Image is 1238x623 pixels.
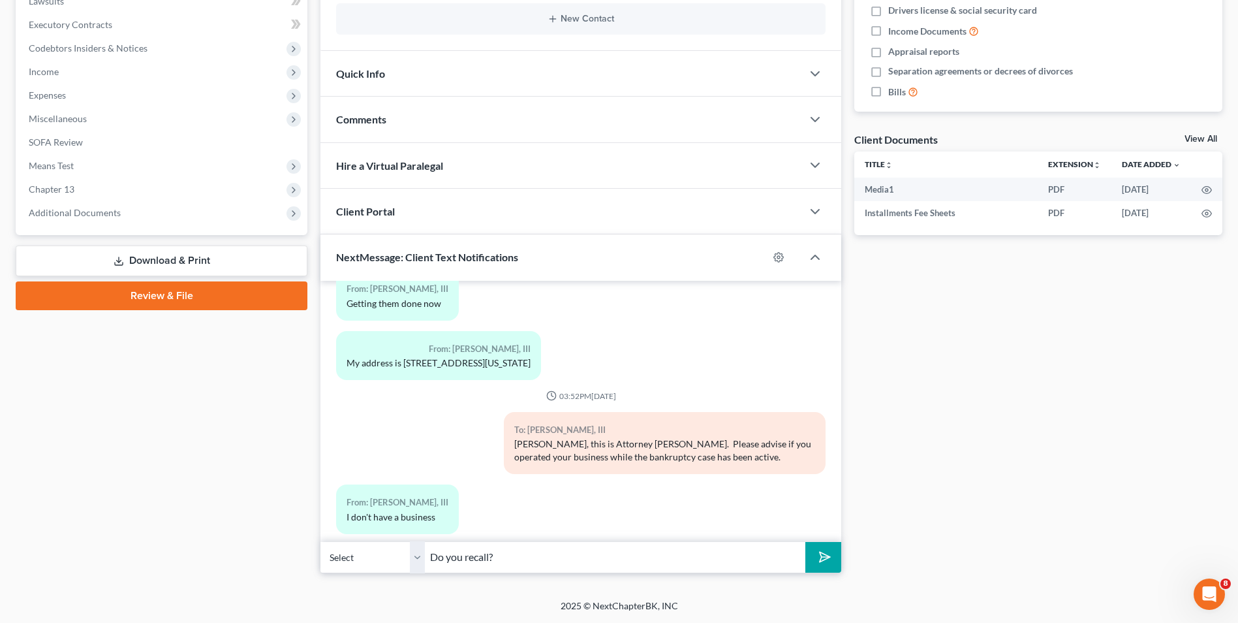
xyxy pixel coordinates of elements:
button: Search for help [19,216,242,242]
span: 8 [1220,579,1231,589]
a: Review & File [16,281,307,310]
div: From: [PERSON_NAME], III [347,342,531,357]
td: PDF [1038,201,1111,225]
td: Installments Fee Sheets [854,201,1038,225]
span: Income [29,66,59,77]
td: Media1 [854,178,1038,201]
a: Date Added expand_more [1122,159,1181,169]
span: Chapter 13 [29,184,74,195]
span: Separation agreements or decrees of divorces [888,65,1073,78]
div: Close [224,21,248,44]
span: SOFA Review [29,136,83,148]
span: Search for help [27,222,106,236]
i: unfold_more [885,161,893,169]
a: Executory Contracts [18,13,307,37]
div: My address is [STREET_ADDRESS][US_STATE] [347,357,531,370]
td: PDF [1038,178,1111,201]
i: expand_more [1173,161,1181,169]
a: Extensionunfold_more [1048,159,1101,169]
span: Drivers license & social security card [888,4,1037,17]
div: Amendments [27,338,219,352]
img: Profile image for Sara [128,21,154,47]
div: Amendments [19,333,242,357]
span: Help [207,440,228,449]
a: SOFA Review [18,131,307,154]
img: logo [26,29,102,41]
span: NextMessage: Client Text Notifications [336,251,518,263]
div: Attorney's Disclosure of Compensation [27,290,219,304]
input: Say something... [425,541,805,573]
div: 03:52PM[DATE] [336,391,826,402]
span: Home [29,440,58,449]
td: [DATE] [1111,201,1191,225]
span: Bills [888,86,906,99]
span: Codebtors Insiders & Notices [29,42,147,54]
div: Attorney's Disclosure of Compensation [19,285,242,309]
p: Hi there! [26,93,235,115]
div: Send us a message [27,165,218,178]
div: To: [PERSON_NAME], III [514,423,815,438]
div: Form Preview Helper [27,314,219,328]
div: I don't have a business [347,511,448,524]
a: Download & Print [16,246,307,276]
button: Help [174,407,261,460]
img: Profile image for Emma [153,21,179,47]
button: New Contact [347,14,815,24]
span: Messages [108,440,153,449]
span: Additional Documents [29,207,121,218]
a: Titleunfold_more [865,159,893,169]
span: Means Test [29,160,74,171]
div: Send us a messageWe typically reply in a few hours [13,153,248,203]
img: Profile image for Lindsey [178,21,204,47]
div: From: [PERSON_NAME], III [347,281,448,296]
div: Client Documents [854,133,938,146]
div: 2025 © NextChapterBK, INC [247,599,991,623]
div: [PERSON_NAME], this is Attorney [PERSON_NAME]. Please advise if you operated your business while ... [514,438,815,464]
span: Miscellaneous [29,113,87,124]
div: Form Preview Helper [19,309,242,333]
span: Expenses [29,89,66,101]
div: Statement of Financial Affairs - Payments Made in the Last 90 days [27,252,219,280]
button: Messages [87,407,174,460]
span: Income Documents [888,25,967,38]
div: Getting them done now [347,297,448,310]
span: Appraisal reports [888,45,959,58]
div: Statement of Financial Affairs - Payments Made in the Last 90 days [19,247,242,285]
a: View All [1184,135,1217,144]
i: unfold_more [1093,161,1101,169]
span: Quick Info [336,67,385,80]
iframe: Intercom live chat [1194,579,1225,610]
div: From: [PERSON_NAME], III [347,495,448,510]
div: We typically reply in a few hours [27,178,218,192]
span: Executory Contracts [29,19,112,30]
span: Client Portal [336,205,395,217]
span: Hire a Virtual Paralegal [336,159,443,172]
p: How can we help? [26,115,235,137]
td: [DATE] [1111,178,1191,201]
span: Comments [336,113,386,125]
